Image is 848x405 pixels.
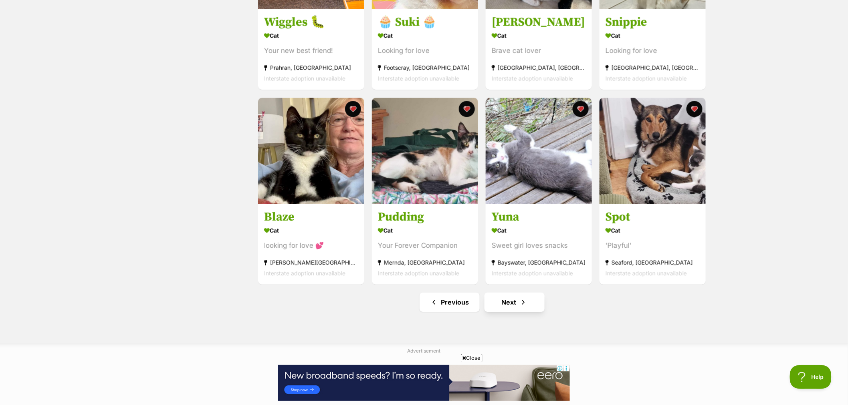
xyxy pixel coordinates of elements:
[264,62,358,73] div: Prahran, [GEOGRAPHIC_DATA]
[258,9,364,90] a: Wiggles 🐛 Cat Your new best friend! Prahran, [GEOGRAPHIC_DATA] Interstate adoption unavailable fa...
[264,270,345,277] span: Interstate adoption unavailable
[378,30,472,42] div: Cat
[378,240,472,251] div: Your Forever Companion
[459,101,475,117] button: favourite
[372,203,478,285] a: Pudding Cat Your Forever Companion Mernda, [GEOGRAPHIC_DATA] Interstate adoption unavailable favo...
[258,98,364,204] img: Blaze
[606,15,700,30] h3: Snippie
[264,15,358,30] h3: Wiggles 🐛
[600,203,706,285] a: Spot Cat 'Playful' Seaford, [GEOGRAPHIC_DATA] Interstate adoption unavailable favourite
[378,257,472,268] div: Mernda, [GEOGRAPHIC_DATA]
[686,101,703,117] button: favourite
[606,46,700,56] div: Looking for love
[486,98,592,204] img: Yuna
[606,75,687,82] span: Interstate adoption unavailable
[600,9,706,90] a: Snippie Cat Looking for love [GEOGRAPHIC_DATA], [GEOGRAPHIC_DATA] Interstate adoption unavailable...
[378,46,472,56] div: Looking for love
[492,15,586,30] h3: [PERSON_NAME]
[485,293,545,312] a: Next page
[372,98,478,204] img: Pudding
[378,75,459,82] span: Interstate adoption unavailable
[264,30,358,42] div: Cat
[257,293,707,312] nav: Pagination
[264,209,358,225] h3: Blaze
[378,15,472,30] h3: 🧁 Suki 🧁
[492,46,586,56] div: Brave cat lover
[492,270,573,277] span: Interstate adoption unavailable
[345,101,361,117] button: favourite
[492,257,586,268] div: Bayswater, [GEOGRAPHIC_DATA]
[264,46,358,56] div: Your new best friend!
[790,365,832,389] iframe: Help Scout Beacon - Open
[606,30,700,42] div: Cat
[492,62,586,73] div: [GEOGRAPHIC_DATA], [GEOGRAPHIC_DATA]
[264,225,358,236] div: Cat
[264,240,358,251] div: looking for love 💕
[606,225,700,236] div: Cat
[486,9,592,90] a: [PERSON_NAME] Cat Brave cat lover [GEOGRAPHIC_DATA], [GEOGRAPHIC_DATA] Interstate adoption unavai...
[600,98,706,204] img: Spot
[606,209,700,225] h3: Spot
[461,354,483,362] span: Close
[492,30,586,42] div: Cat
[606,62,700,73] div: [GEOGRAPHIC_DATA], [GEOGRAPHIC_DATA]
[264,257,358,268] div: [PERSON_NAME][GEOGRAPHIC_DATA]
[573,101,589,117] button: favourite
[492,209,586,225] h3: Yuna
[378,209,472,225] h3: Pudding
[278,365,570,401] iframe: Advertisement
[378,270,459,277] span: Interstate adoption unavailable
[372,9,478,90] a: 🧁 Suki 🧁 Cat Looking for love Footscray, [GEOGRAPHIC_DATA] Interstate adoption unavailable favourite
[378,62,472,73] div: Footscray, [GEOGRAPHIC_DATA]
[420,293,480,312] a: Previous page
[378,225,472,236] div: Cat
[606,270,687,277] span: Interstate adoption unavailable
[492,225,586,236] div: Cat
[606,257,700,268] div: Seaford, [GEOGRAPHIC_DATA]
[486,203,592,285] a: Yuna Cat Sweet girl loves snacks Bayswater, [GEOGRAPHIC_DATA] Interstate adoption unavailable fav...
[492,75,573,82] span: Interstate adoption unavailable
[264,75,345,82] span: Interstate adoption unavailable
[492,240,586,251] div: Sweet girl loves snacks
[258,203,364,285] a: Blaze Cat looking for love 💕 [PERSON_NAME][GEOGRAPHIC_DATA] Interstate adoption unavailable favou...
[606,240,700,251] div: 'Playful'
